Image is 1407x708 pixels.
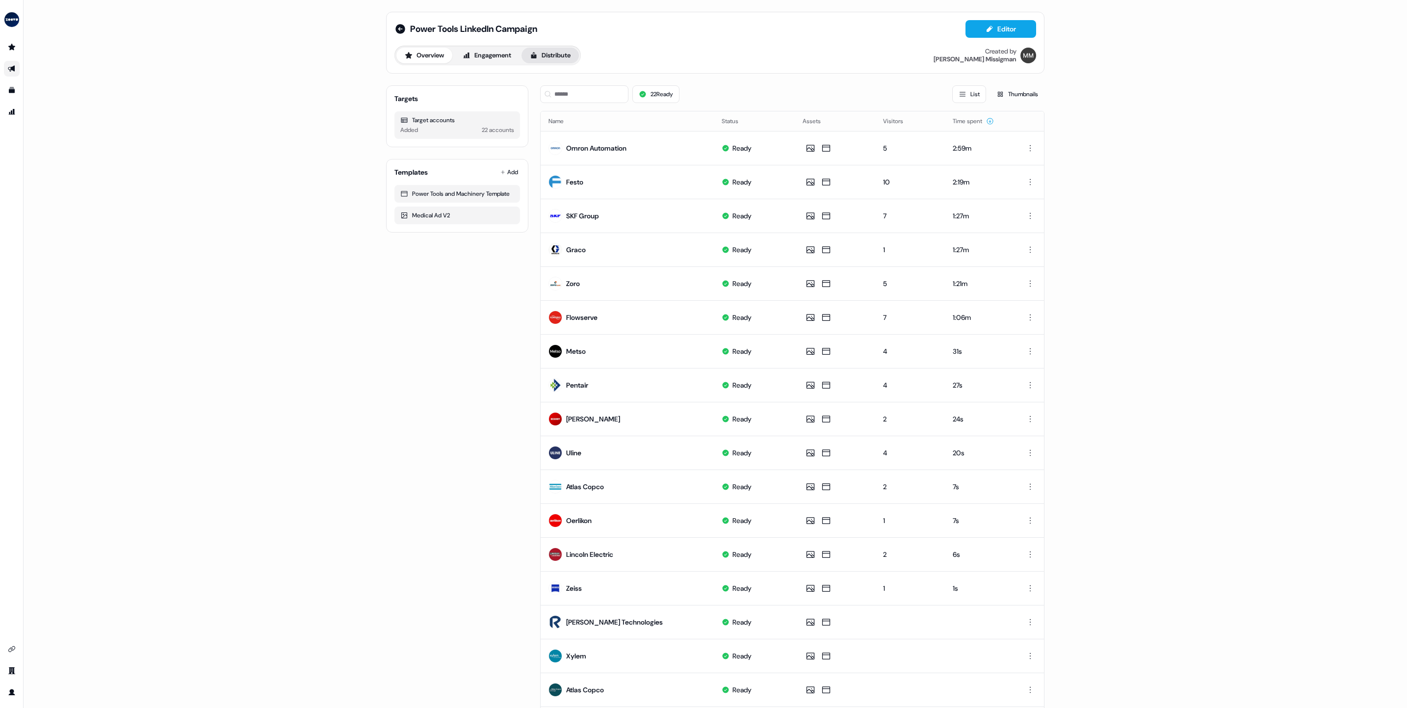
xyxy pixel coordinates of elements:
div: 7 [883,211,937,221]
div: Ready [732,516,752,525]
div: 4 [883,380,937,390]
div: 5 [883,143,937,153]
a: Go to team [4,663,20,679]
div: [PERSON_NAME] [566,414,620,424]
a: Editor [965,25,1036,35]
div: Ready [732,414,752,424]
div: 5 [883,279,937,288]
button: Visitors [883,112,915,130]
a: Go to outbound experience [4,61,20,77]
img: Morgan [1020,48,1036,63]
div: SKF Group [566,211,599,221]
button: List [952,85,986,103]
a: Go to templates [4,82,20,98]
div: 1:21m [953,279,1004,288]
div: Metso [566,346,586,356]
div: Festo [566,177,583,187]
button: 22Ready [632,85,679,103]
div: 24s [953,414,1004,424]
div: 4 [883,448,937,458]
div: 1 [883,245,937,255]
div: 2:19m [953,177,1004,187]
div: Graco [566,245,586,255]
div: [PERSON_NAME] Missigman [934,55,1016,63]
div: Ready [732,482,752,492]
button: Time spent [953,112,994,130]
div: Atlas Copco [566,482,604,492]
div: Ready [732,617,752,627]
div: Ready [732,448,752,458]
div: 31s [953,346,1004,356]
th: Assets [795,111,876,131]
div: 1s [953,583,1004,593]
div: 2 [883,550,937,559]
div: 2:59m [953,143,1004,153]
div: 2 [883,482,937,492]
div: Ready [732,583,752,593]
div: Ready [732,245,752,255]
div: 7s [953,482,1004,492]
div: 4 [883,346,937,356]
div: 1:27m [953,211,1004,221]
div: 2 [883,414,937,424]
button: Editor [965,20,1036,38]
a: Go to prospects [4,39,20,55]
button: Distribute [521,48,579,63]
div: Flowserve [566,313,598,322]
button: Engagement [454,48,520,63]
div: Oerlikon [566,516,592,525]
div: 1 [883,583,937,593]
button: Overview [396,48,452,63]
div: Zeiss [566,583,582,593]
a: Go to integrations [4,641,20,657]
div: Templates [394,167,428,177]
div: 6s [953,550,1004,559]
div: Ready [732,143,752,153]
div: Targets [394,94,418,104]
div: 7s [953,516,1004,525]
div: 20s [953,448,1004,458]
div: 1 [883,516,937,525]
div: Lincoln Electric [566,550,613,559]
button: Add [498,165,520,179]
div: 27s [953,380,1004,390]
div: Uline [566,448,581,458]
div: Pentair [566,380,588,390]
div: Medical Ad V2 [400,210,514,220]
div: Ready [732,346,752,356]
div: Target accounts [400,115,514,125]
div: Atlas Copco [566,685,604,695]
span: Power Tools LinkedIn Campaign [410,23,537,35]
div: Power Tools and Machinery Template [400,189,514,199]
div: [PERSON_NAME] Technologies [566,617,663,627]
button: Status [722,112,750,130]
a: Go to attribution [4,104,20,120]
div: 10 [883,177,937,187]
div: Ready [732,380,752,390]
div: Xylem [566,651,586,661]
div: Created by [985,48,1016,55]
button: Name [548,112,575,130]
div: 1:27m [953,245,1004,255]
div: Ready [732,313,752,322]
div: Ready [732,685,752,695]
div: Ready [732,211,752,221]
div: Zoro [566,279,580,288]
div: Ready [732,177,752,187]
button: Thumbnails [990,85,1044,103]
div: Ready [732,279,752,288]
div: 7 [883,313,937,322]
div: Omron Automation [566,143,626,153]
div: 22 accounts [482,125,514,135]
div: 1:06m [953,313,1004,322]
a: Go to profile [4,684,20,700]
div: Added [400,125,418,135]
div: Ready [732,550,752,559]
div: Ready [732,651,752,661]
